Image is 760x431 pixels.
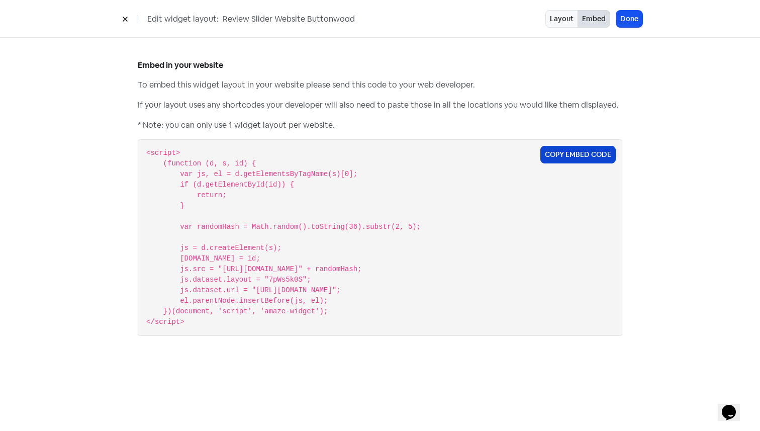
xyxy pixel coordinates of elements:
[138,119,622,131] p: * Note: you can only use 1 widget layout per website.
[138,79,622,91] p: To embed this widget layout in your website please send this code to your web developer.
[578,10,610,28] button: Embed
[545,10,578,28] button: Layout
[138,58,622,73] h5: Embed in your website
[540,146,616,163] button: Copy Embed Code
[138,99,622,111] p: If your layout uses any shortcodes your developer will also need to paste those in all the locati...
[616,11,642,27] button: Done
[146,148,614,327] pre: <script> (function (d, s, id) { var js, el = d.getElementsByTagName(s)[0]; if (d.getElementById(i...
[718,391,750,421] iframe: chat widget
[147,13,219,25] span: Edit widget layout:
